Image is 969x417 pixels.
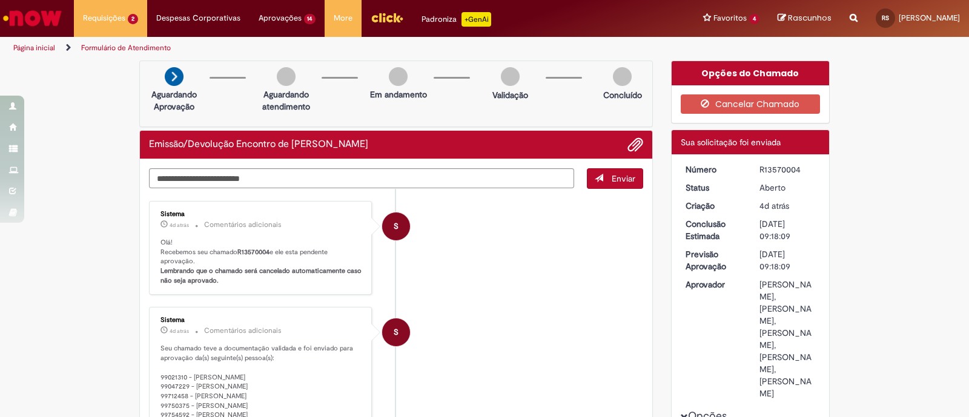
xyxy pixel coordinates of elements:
span: Sua solicitação foi enviada [681,137,781,148]
dt: Criação [676,200,751,212]
button: Enviar [587,168,643,189]
img: img-circle-grey.png [277,67,296,86]
small: Comentários adicionais [204,220,282,230]
b: Lembrando que o chamado será cancelado automaticamente caso não seja aprovado. [160,266,363,285]
span: Requisições [83,12,125,24]
span: S [394,212,399,241]
img: img-circle-grey.png [389,67,408,86]
div: [PERSON_NAME], [PERSON_NAME], [PERSON_NAME], [PERSON_NAME], [PERSON_NAME] [759,278,816,399]
p: Concluído [603,89,642,101]
p: Em andamento [370,88,427,100]
img: img-circle-grey.png [613,67,632,86]
time: 26/09/2025 16:18:11 [170,327,189,335]
div: [DATE] 09:18:09 [759,248,816,272]
span: Rascunhos [788,12,832,24]
b: R13570004 [237,248,270,257]
time: 26/09/2025 16:18:21 [170,222,189,229]
p: Aguardando atendimento [257,88,316,113]
div: System [382,318,410,346]
div: [DATE] 09:18:09 [759,218,816,242]
p: Olá! Recebemos seu chamado e ele esta pendente aprovação. [160,238,362,286]
p: Aguardando Aprovação [145,88,203,113]
div: Padroniza [422,12,491,27]
button: Cancelar Chamado [681,94,821,114]
span: [PERSON_NAME] [899,13,960,23]
span: 2 [128,14,138,24]
span: Aprovações [259,12,302,24]
a: Formulário de Atendimento [81,43,171,53]
div: Opções do Chamado [672,61,830,85]
div: R13570004 [759,163,816,176]
dt: Conclusão Estimada [676,218,751,242]
span: 4d atrás [170,327,189,335]
p: +GenAi [461,12,491,27]
img: img-circle-grey.png [501,67,520,86]
div: Sistema [160,317,362,324]
div: System [382,212,410,240]
time: 26/09/2025 11:07:58 [759,200,789,211]
h2: Emissão/Devolução Encontro de Contas Fornecedor Histórico de tíquete [149,139,368,150]
div: Aberto [759,182,816,194]
span: Favoritos [713,12,747,24]
a: Página inicial [13,43,55,53]
span: RS [882,14,889,22]
span: 4d atrás [759,200,789,211]
dt: Aprovador [676,278,751,291]
dt: Previsão Aprovação [676,248,751,272]
div: Sistema [160,211,362,218]
span: More [334,12,352,24]
a: Rascunhos [778,13,832,24]
span: Enviar [612,173,635,184]
p: Validação [492,89,528,101]
span: 14 [304,14,316,24]
small: Comentários adicionais [204,326,282,336]
div: 26/09/2025 11:07:58 [759,200,816,212]
dt: Status [676,182,751,194]
span: S [394,318,399,347]
img: click_logo_yellow_360x200.png [371,8,403,27]
textarea: Digite sua mensagem aqui... [149,168,574,189]
span: 4d atrás [170,222,189,229]
span: Despesas Corporativas [156,12,240,24]
button: Adicionar anexos [627,137,643,153]
img: ServiceNow [1,6,64,30]
img: arrow-next.png [165,67,184,86]
span: 4 [749,14,759,24]
dt: Número [676,163,751,176]
ul: Trilhas de página [9,37,637,59]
